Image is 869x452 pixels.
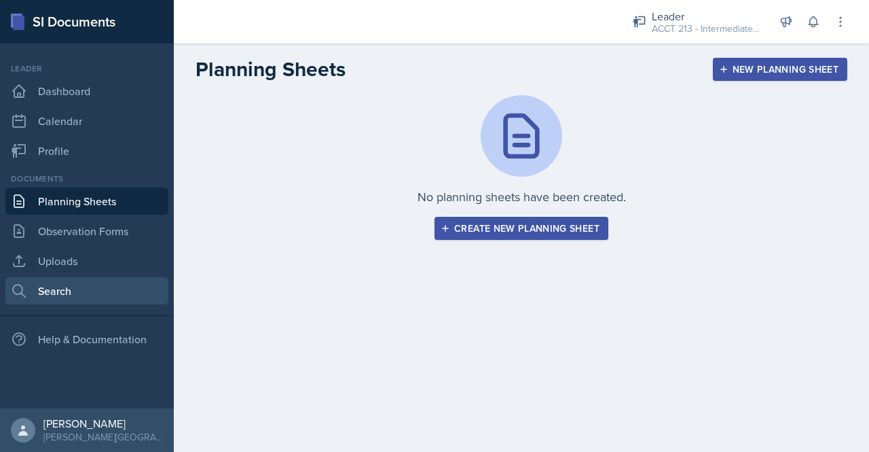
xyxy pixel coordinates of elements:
[5,107,168,135] a: Calendar
[5,218,168,245] a: Observation Forms
[5,63,168,75] div: Leader
[5,173,168,185] div: Documents
[196,57,346,82] h2: Planning Sheets
[5,137,168,164] a: Profile
[43,430,163,444] div: [PERSON_NAME][GEOGRAPHIC_DATA]
[652,8,760,24] div: Leader
[722,64,838,75] div: New Planning Sheet
[5,277,168,305] a: Search
[713,58,847,81] button: New Planning Sheet
[5,247,168,275] a: Uploads
[43,417,163,430] div: [PERSON_NAME]
[418,188,626,206] p: No planning sheets have been created.
[5,326,168,353] div: Help & Documentation
[434,217,608,240] button: Create new planning sheet
[5,188,168,215] a: Planning Sheets
[652,22,760,36] div: ACCT 213 - Intermediate Accounting I / Fall 2025
[5,77,168,105] a: Dashboard
[443,223,599,234] div: Create new planning sheet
